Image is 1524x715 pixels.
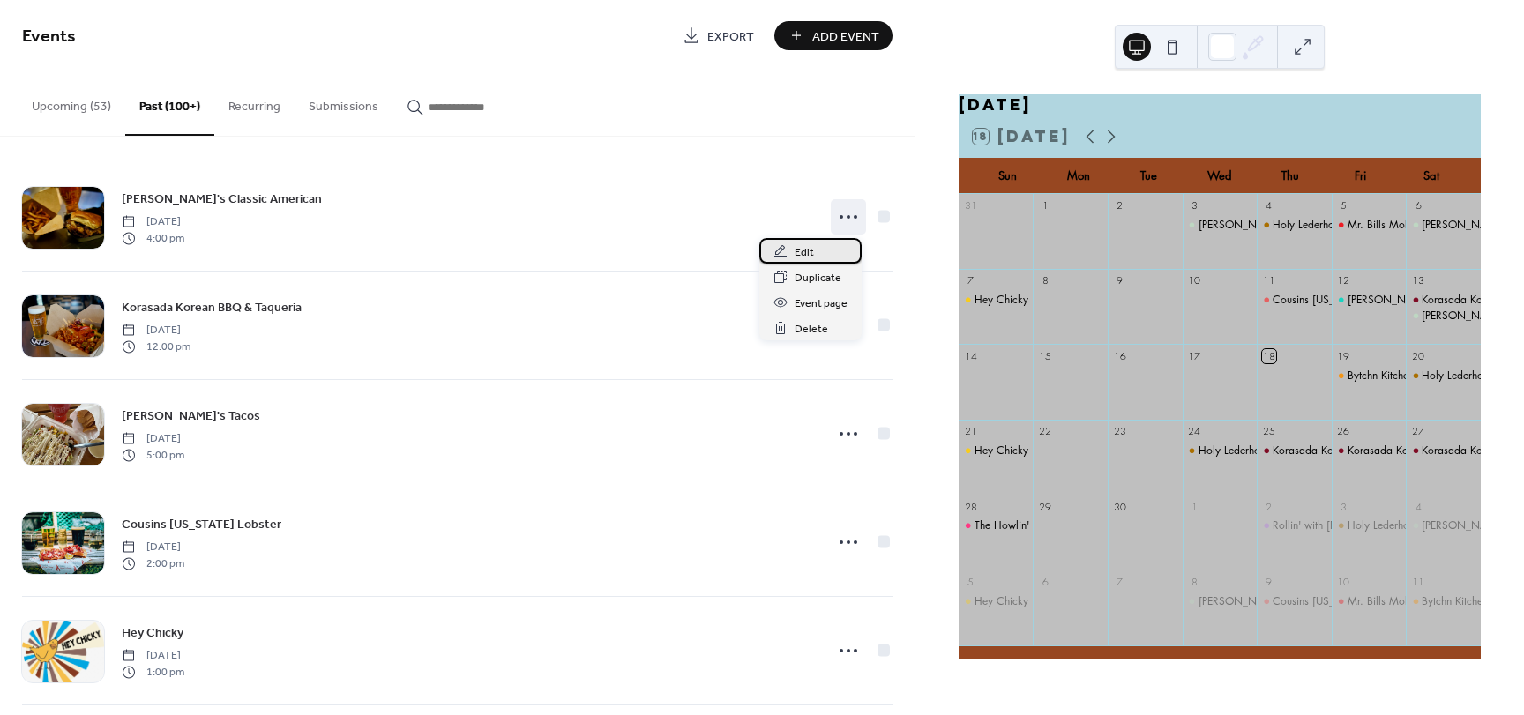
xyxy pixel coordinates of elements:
div: Bytchn Kitchen [1406,594,1481,609]
div: Holy Lederhosen [1273,218,1349,233]
div: 1 [1038,199,1051,212]
a: Korasada Korean BBQ & Taqueria [122,297,302,317]
div: 9 [1262,575,1275,588]
span: Edit [795,243,814,262]
div: 8 [1188,575,1201,588]
div: Korasada Korean BBQ & Taqueria [1348,443,1507,458]
div: 29 [1038,500,1051,513]
div: Tommy's Classic American [1406,518,1481,533]
div: 9 [1113,274,1126,287]
div: Hey Chicky [959,443,1034,458]
div: Tommy's Classic American [1406,218,1481,233]
div: [PERSON_NAME]'s Classic American [1199,218,1373,233]
div: 11 [1262,274,1275,287]
div: [DATE] [959,94,1481,115]
span: [DATE] [122,648,184,664]
div: Chuy's Tacos [1332,293,1407,308]
div: Bytchn Kitchen [1348,369,1414,384]
div: 21 [964,425,977,438]
div: 7 [964,274,977,287]
div: The Howlin' Bird [959,518,1034,533]
div: Korasada Korean BBQ & Taqueria [1273,443,1432,458]
div: 26 [1337,425,1350,438]
div: 10 [1188,274,1201,287]
div: Sun [973,159,1043,194]
div: 28 [964,500,977,513]
div: 25 [1262,425,1275,438]
div: 3 [1337,500,1350,513]
div: 17 [1188,349,1201,362]
button: Past (100+) [125,71,214,136]
div: [PERSON_NAME]'s Classic American [1199,594,1373,609]
div: 16 [1113,349,1126,362]
span: Add Event [812,27,879,46]
div: 3 [1188,199,1201,212]
div: Holy Lederhosen [1422,369,1498,384]
span: [DATE] [122,540,184,555]
div: Cousins [US_STATE] Lobster [1273,293,1401,308]
span: Delete [795,320,828,339]
span: [PERSON_NAME]'s Tacos [122,407,260,426]
span: 1:00 pm [122,664,184,680]
span: 4:00 pm [122,230,184,246]
div: 30 [1113,500,1126,513]
div: 23 [1113,425,1126,438]
div: Cousins Maine Lobster [1257,293,1332,308]
div: 11 [1411,575,1424,588]
div: 27 [1411,425,1424,438]
span: 12:00 pm [122,339,190,354]
a: Cousins [US_STATE] Lobster [122,514,281,534]
div: 14 [964,349,977,362]
div: Holy Lederhosen [1199,443,1275,458]
div: Mon [1043,159,1114,194]
div: Mr. Bills Mobile Woodfired Pizza Kitchen [1332,594,1407,609]
div: 12 [1337,274,1350,287]
div: 10 [1337,575,1350,588]
div: 5 [1337,199,1350,212]
div: Hey Chicky [959,293,1034,308]
div: 2 [1262,500,1275,513]
a: Add Event [774,21,893,50]
span: Events [22,19,76,54]
div: Cousins [US_STATE] Lobster [1273,594,1401,609]
div: 13 [1411,274,1424,287]
div: Holy Lederhosen [1332,518,1407,533]
span: [DATE] [122,431,184,447]
div: 18 [1262,349,1275,362]
div: Bytchn Kitchen [1332,369,1407,384]
div: Sat [1396,159,1467,194]
span: [DATE] [122,214,184,230]
span: 5:00 pm [122,447,184,463]
div: 4 [1262,199,1275,212]
div: Rollin' with Seo [1257,518,1332,533]
span: [PERSON_NAME]'s Classic American [122,190,322,209]
button: Upcoming (53) [18,71,125,134]
div: 4 [1411,500,1424,513]
div: 8 [1038,274,1051,287]
div: Korasada Korean BBQ & Taqueria [1332,443,1407,458]
div: Korasada Korean BBQ & Taqueria [1406,293,1481,308]
button: Submissions [295,71,392,134]
a: Export [669,21,767,50]
div: Korasada Korean BBQ & Taqueria [1406,443,1481,458]
span: Duplicate [795,269,841,287]
a: Hey Chicky [122,622,183,643]
span: Hey Chicky [122,624,183,643]
div: Korasada Korean BBQ & Taqueria [1257,443,1332,458]
span: Korasada Korean BBQ & Taqueria [122,299,302,317]
div: 7 [1113,575,1126,588]
span: 2:00 pm [122,555,184,571]
div: Rollin' with [PERSON_NAME] [1273,518,1410,533]
div: Tommy's Classic American [1183,594,1258,609]
span: [DATE] [122,323,190,339]
div: Holy Lederhosen [1406,369,1481,384]
div: Cousins Maine Lobster [1257,594,1332,609]
span: Cousins [US_STATE] Lobster [122,516,281,534]
span: Event page [795,294,848,313]
button: Recurring [214,71,295,134]
div: Bytchn Kitchen [1422,594,1488,609]
div: Holy Lederhosen [1348,518,1424,533]
span: Export [707,27,754,46]
div: 6 [1411,199,1424,212]
div: Hey Chicky [975,293,1028,308]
